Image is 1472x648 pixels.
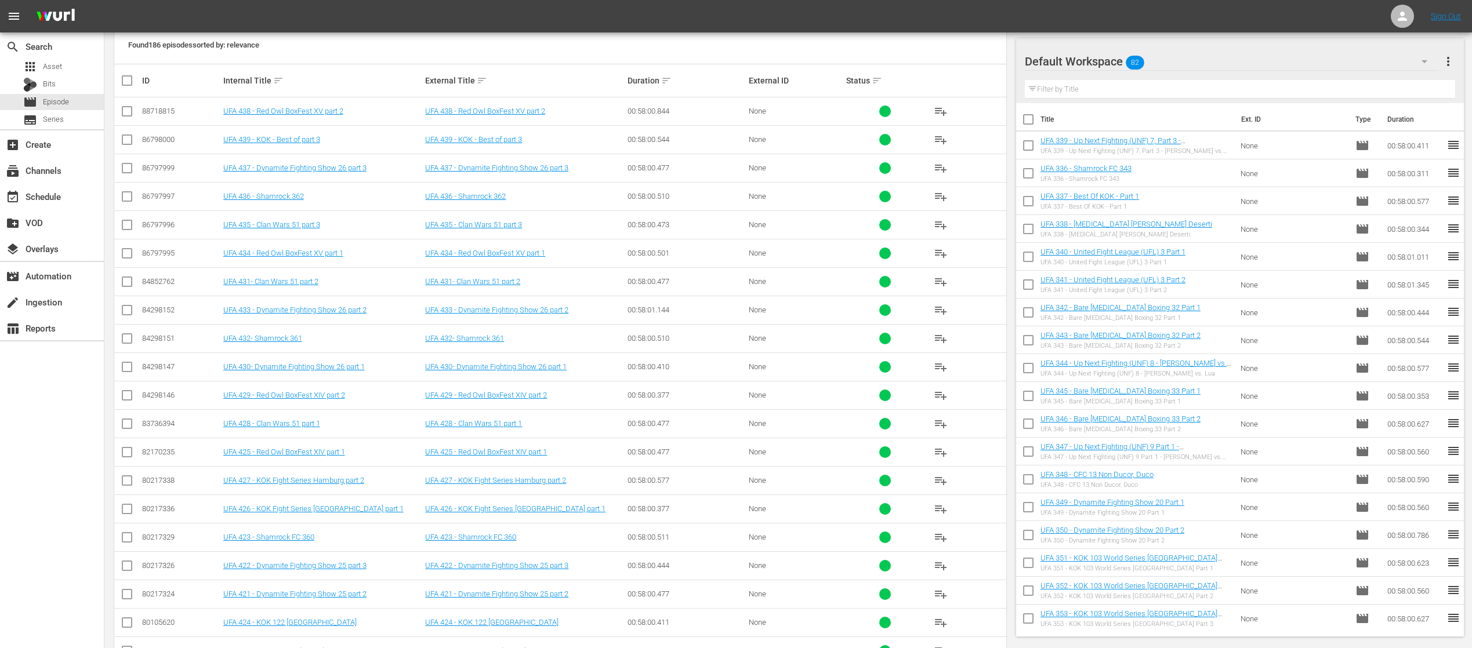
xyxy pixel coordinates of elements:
a: UFA 439 - KOK - Best of part 3 [425,135,522,144]
div: None [749,533,842,541]
div: Bits [23,78,37,92]
a: UFA 424 - KOK 122 [GEOGRAPHIC_DATA] [223,618,357,627]
div: 84298151 [142,334,220,343]
button: playlist_add [927,410,955,438]
td: None [1236,577,1351,605]
a: UFA 422 - Dynamite Fighting Show 25 part 3 [425,561,568,570]
span: Schedule [6,190,20,204]
td: 00:58:00.353 [1383,382,1446,410]
a: UFA 340 - United Fight League (UFL) 3 Part 1 [1040,247,1185,256]
button: playlist_add [927,126,955,154]
span: Episode [1355,584,1369,598]
div: 86797996 [142,220,220,229]
a: Sign Out [1431,12,1461,21]
td: 00:58:00.560 [1383,493,1446,521]
div: UFA 353 - KOK 103 World Series [GEOGRAPHIC_DATA] Part 3 [1040,620,1231,628]
span: reorder [1446,138,1460,152]
span: reorder [1446,361,1460,374]
button: playlist_add [927,438,955,466]
span: playlist_add [934,133,948,147]
div: 00:58:00.844 [628,107,745,115]
span: playlist_add [934,218,948,232]
span: Ingestion [6,296,20,310]
a: UFA 423 - Shamrock FC 360 [223,533,314,541]
div: UFA 352 - KOK 103 World Series [GEOGRAPHIC_DATA] Part 2 [1040,592,1231,600]
button: playlist_add [927,523,955,551]
span: playlist_add [934,388,948,402]
td: None [1236,326,1351,354]
div: None [749,419,842,428]
span: sort [273,75,284,86]
a: UFA 349 - Dynamite Fighting Show 20 Part 1 [1040,498,1184,507]
span: sort [872,75,882,86]
td: 00:58:00.560 [1383,438,1446,465]
div: UFA 343 - Bare [MEDICAL_DATA] Boxing 32 Part 2 [1040,342,1201,350]
span: playlist_add [934,445,948,459]
span: sort [661,75,672,86]
td: None [1236,549,1351,577]
button: playlist_add [927,325,955,352]
span: reorder [1446,500,1460,514]
td: None [1236,132,1351,159]
a: UFA 427 - KOK Fight Series Hamburg part 2 [223,476,364,485]
a: UFA 423 - Shamrock FC 360 [425,533,516,541]
a: UFA 433 - Dynamite Fighting Show 26 part 2 [425,305,568,314]
div: 84298146 [142,391,220,399]
td: 00:58:00.311 [1383,159,1446,187]
button: playlist_add [927,183,955,210]
div: 82170235 [142,447,220,456]
a: UFA 435 - Clan Wars 51 part 3 [425,220,522,229]
a: UFA 430- Dynamite Fighting Show 26 part 1 [425,362,567,371]
div: 00:58:00.477 [628,589,745,598]
span: playlist_add [934,474,948,487]
div: None [749,305,842,314]
td: None [1236,605,1351,632]
span: playlist_add [934,303,948,317]
a: UFA 436 - Shamrock 362 [223,192,304,201]
button: playlist_add [927,296,955,324]
span: playlist_add [934,587,948,601]
div: UFA 337 - Best Of KOK - Part 1 [1040,203,1139,210]
span: Episode [1355,611,1369,625]
div: UFA 340 - United Fight League (UFL) 3 Part 1 [1040,259,1185,266]
div: UFA 344 - Up Next Fighting (UNF) 8 - [PERSON_NAME] vs. Lua [1040,370,1231,377]
a: UFA 343 - Bare [MEDICAL_DATA] Boxing 32 Part 2 [1040,331,1201,340]
a: UFA 436 - Shamrock 362 [425,192,506,201]
div: UFA 345 - Bare [MEDICAL_DATA] Boxing 33 Part 1 [1040,398,1201,405]
a: UFA 425 - Red Owl BoxFest XIV part 1 [425,447,547,456]
td: 00:58:00.411 [1383,132,1446,159]
div: 80217324 [142,589,220,598]
a: UFA 351 - KOK 103 World Series [GEOGRAPHIC_DATA] Part 1 [1040,554,1222,571]
div: 80217326 [142,561,220,570]
span: Bits [43,78,56,90]
span: Asset [43,61,62,72]
span: Episode [1355,166,1369,180]
div: 00:58:00.511 [628,533,745,541]
span: reorder [1446,527,1460,541]
div: UFA 339 - Up Next Fighting (UNF) 7, Part 3 - [PERSON_NAME] vs. [PERSON_NAME] [1040,147,1231,155]
span: Episode [1355,305,1369,319]
div: UFA 336 - Shamrock FC 343 [1040,175,1132,183]
div: UFA 338 - [MEDICAL_DATA] [PERSON_NAME] Deserti [1040,231,1212,238]
div: 00:58:00.477 [628,419,745,428]
td: None [1236,271,1351,298]
span: playlist_add [934,190,948,203]
div: None [749,192,842,201]
div: 88718815 [142,107,220,115]
a: UFA 431- Clan Wars 51 part 2 [425,277,520,286]
span: Channels [6,164,20,178]
a: UFA 346 - Bare [MEDICAL_DATA] Boxing 33 Part 2 [1040,414,1201,423]
div: None [749,618,842,627]
a: UFA 338 - [MEDICAL_DATA] [PERSON_NAME] Deserti [1040,220,1212,228]
th: Ext. ID [1234,103,1348,136]
td: None [1236,215,1351,243]
button: playlist_add [927,353,955,381]
span: sort [477,75,487,86]
a: UFA 342 - Bare [MEDICAL_DATA] Boxing 32 Part 1 [1040,303,1201,312]
span: reorder [1446,555,1460,569]
th: Type [1348,103,1380,136]
span: Episode [1355,417,1369,431]
a: UFA 337 - Best Of KOK - Part 1 [1040,192,1139,201]
a: UFA 422 - Dynamite Fighting Show 25 part 3 [223,561,367,570]
td: 00:58:00.544 [1383,326,1446,354]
